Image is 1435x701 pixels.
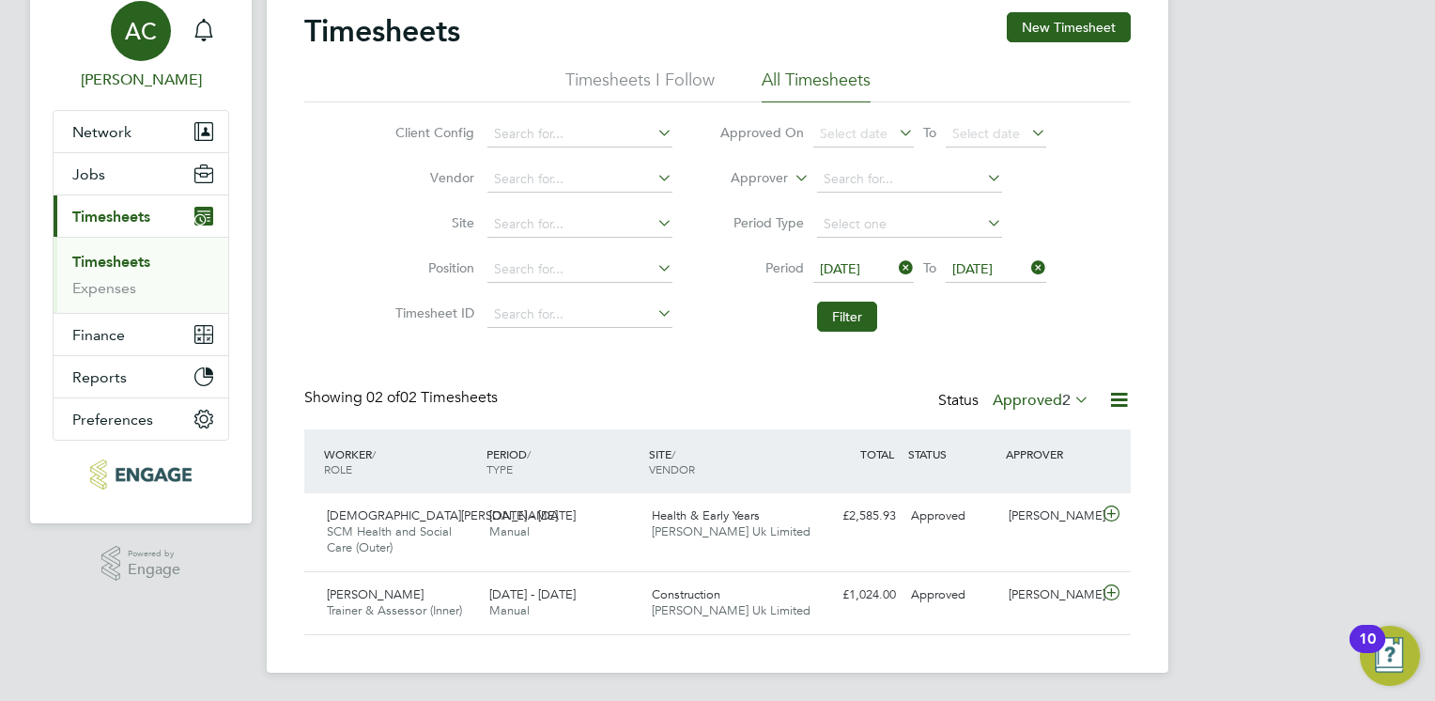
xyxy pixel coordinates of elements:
[918,256,942,280] span: To
[53,460,229,490] a: Go to home page
[1359,639,1376,663] div: 10
[762,69,871,102] li: All Timesheets
[327,586,424,602] span: [PERSON_NAME]
[90,460,191,490] img: morganhunt-logo-retina.png
[719,259,804,276] label: Period
[372,446,376,461] span: /
[327,602,462,618] span: Trainer & Assessor (Inner)
[72,253,150,271] a: Timesheets
[527,446,531,461] span: /
[486,461,513,476] span: TYPE
[72,165,105,183] span: Jobs
[482,437,644,486] div: PERIOD
[1001,437,1099,471] div: APPROVER
[489,507,576,523] span: [DATE] - [DATE]
[644,437,807,486] div: SITE
[304,12,460,50] h2: Timesheets
[366,388,498,407] span: 02 Timesheets
[817,166,1002,193] input: Search for...
[390,124,474,141] label: Client Config
[652,602,810,618] span: [PERSON_NAME] Uk Limited
[72,208,150,226] span: Timesheets
[860,446,894,461] span: TOTAL
[54,398,228,440] button: Preferences
[72,368,127,386] span: Reports
[366,388,400,407] span: 02 of
[652,507,760,523] span: Health & Early Years
[918,120,942,145] span: To
[903,437,1001,471] div: STATUS
[649,461,695,476] span: VENDOR
[817,302,877,332] button: Filter
[1001,580,1099,611] div: [PERSON_NAME]
[719,214,804,231] label: Period Type
[101,546,181,582] a: Powered byEngage
[993,391,1089,410] label: Approved
[128,562,180,578] span: Engage
[72,411,153,428] span: Preferences
[390,304,474,321] label: Timesheet ID
[125,19,157,43] span: AC
[806,580,903,611] div: £1,024.00
[671,446,675,461] span: /
[487,166,672,193] input: Search for...
[565,69,715,102] li: Timesheets I Follow
[72,279,136,297] a: Expenses
[1360,626,1420,686] button: Open Resource Center, 10 new notifications
[390,169,474,186] label: Vendor
[820,125,887,142] span: Select date
[72,326,125,344] span: Finance
[952,260,993,277] span: [DATE]
[54,314,228,355] button: Finance
[54,153,228,195] button: Jobs
[487,302,672,328] input: Search for...
[719,124,804,141] label: Approved On
[72,123,131,141] span: Network
[1001,501,1099,532] div: [PERSON_NAME]
[652,523,810,539] span: [PERSON_NAME] Uk Limited
[54,237,228,313] div: Timesheets
[487,211,672,238] input: Search for...
[1007,12,1131,42] button: New Timesheet
[489,602,530,618] span: Manual
[817,211,1002,238] input: Select one
[952,125,1020,142] span: Select date
[53,1,229,91] a: AC[PERSON_NAME]
[54,195,228,237] button: Timesheets
[1062,391,1071,410] span: 2
[54,356,228,397] button: Reports
[390,259,474,276] label: Position
[903,501,1001,532] div: Approved
[304,388,501,408] div: Showing
[489,586,576,602] span: [DATE] - [DATE]
[319,437,482,486] div: WORKER
[53,69,229,91] span: Andy Crow
[652,586,720,602] span: Construction
[487,257,672,283] input: Search for...
[487,121,672,148] input: Search for...
[903,580,1001,611] div: Approved
[327,507,558,523] span: [DEMOGRAPHIC_DATA][PERSON_NAME]
[806,501,903,532] div: £2,585.93
[390,214,474,231] label: Site
[820,260,860,277] span: [DATE]
[703,169,788,188] label: Approver
[54,111,228,152] button: Network
[327,523,452,555] span: SCM Health and Social Care (Outer)
[324,461,352,476] span: ROLE
[128,546,180,562] span: Powered by
[489,523,530,539] span: Manual
[938,388,1093,414] div: Status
